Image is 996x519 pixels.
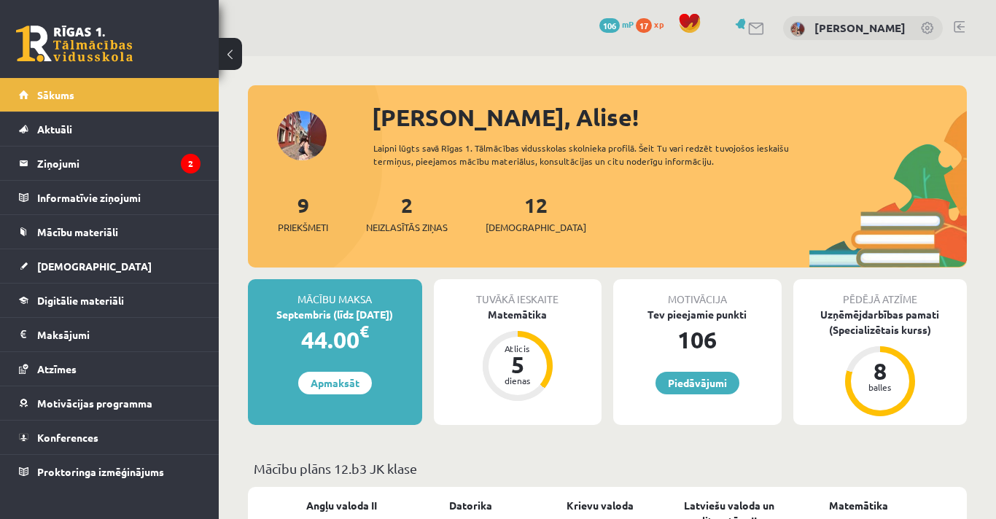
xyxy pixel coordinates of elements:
[37,225,118,238] span: Mācību materiāli
[37,294,124,307] span: Digitālie materiāli
[858,359,902,383] div: 8
[37,122,72,136] span: Aktuāli
[793,279,968,307] div: Pēdējā atzīme
[486,220,586,235] span: [DEMOGRAPHIC_DATA]
[37,465,164,478] span: Proktoringa izmēģinājums
[654,18,664,30] span: xp
[37,318,201,351] legend: Maksājumi
[19,249,201,283] a: [DEMOGRAPHIC_DATA]
[254,458,961,478] p: Mācību plāns 12.b3 JK klase
[37,431,98,444] span: Konferences
[449,498,492,513] a: Datorika
[19,284,201,317] a: Digitālie materiāli
[793,307,968,418] a: Uzņēmējdarbības pamati (Specializētais kurss) 8 balles
[814,20,906,35] a: [PERSON_NAME]
[622,18,634,30] span: mP
[829,498,888,513] a: Matemātika
[19,215,201,249] a: Mācību materiāli
[373,141,805,168] div: Laipni lūgts savā Rīgas 1. Tālmācības vidusskolas skolnieka profilā. Šeit Tu vari redzēt tuvojošo...
[278,192,328,235] a: 9Priekšmeti
[278,220,328,235] span: Priekšmeti
[19,78,201,112] a: Sākums
[37,88,74,101] span: Sākums
[37,181,201,214] legend: Informatīvie ziņojumi
[366,192,448,235] a: 2Neizlasītās ziņas
[359,321,369,342] span: €
[599,18,634,30] a: 106 mP
[613,322,782,357] div: 106
[858,383,902,391] div: balles
[19,421,201,454] a: Konferences
[636,18,671,30] a: 17 xp
[613,279,782,307] div: Motivācija
[37,259,152,273] span: [DEMOGRAPHIC_DATA]
[496,344,540,353] div: Atlicis
[248,279,422,307] div: Mācību maksa
[19,112,201,146] a: Aktuāli
[19,147,201,180] a: Ziņojumi2
[19,181,201,214] a: Informatīvie ziņojumi
[636,18,652,33] span: 17
[496,376,540,385] div: dienas
[306,498,377,513] a: Angļu valoda II
[496,353,540,376] div: 5
[37,397,152,410] span: Motivācijas programma
[19,455,201,488] a: Proktoringa izmēģinājums
[248,322,422,357] div: 44.00
[248,307,422,322] div: Septembris (līdz [DATE])
[19,386,201,420] a: Motivācijas programma
[793,307,968,337] div: Uzņēmējdarbības pamati (Specializētais kurss)
[37,147,201,180] legend: Ziņojumi
[37,362,77,375] span: Atzīmes
[372,100,967,135] div: [PERSON_NAME], Alise!
[790,22,805,36] img: Alise Veženkova
[298,372,372,394] a: Apmaksāt
[599,18,620,33] span: 106
[486,192,586,235] a: 12[DEMOGRAPHIC_DATA]
[655,372,739,394] a: Piedāvājumi
[181,154,201,173] i: 2
[19,318,201,351] a: Maksājumi
[434,307,602,403] a: Matemātika Atlicis 5 dienas
[434,279,602,307] div: Tuvākā ieskaite
[366,220,448,235] span: Neizlasītās ziņas
[613,307,782,322] div: Tev pieejamie punkti
[19,352,201,386] a: Atzīmes
[16,26,133,62] a: Rīgas 1. Tālmācības vidusskola
[567,498,634,513] a: Krievu valoda
[434,307,602,322] div: Matemātika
